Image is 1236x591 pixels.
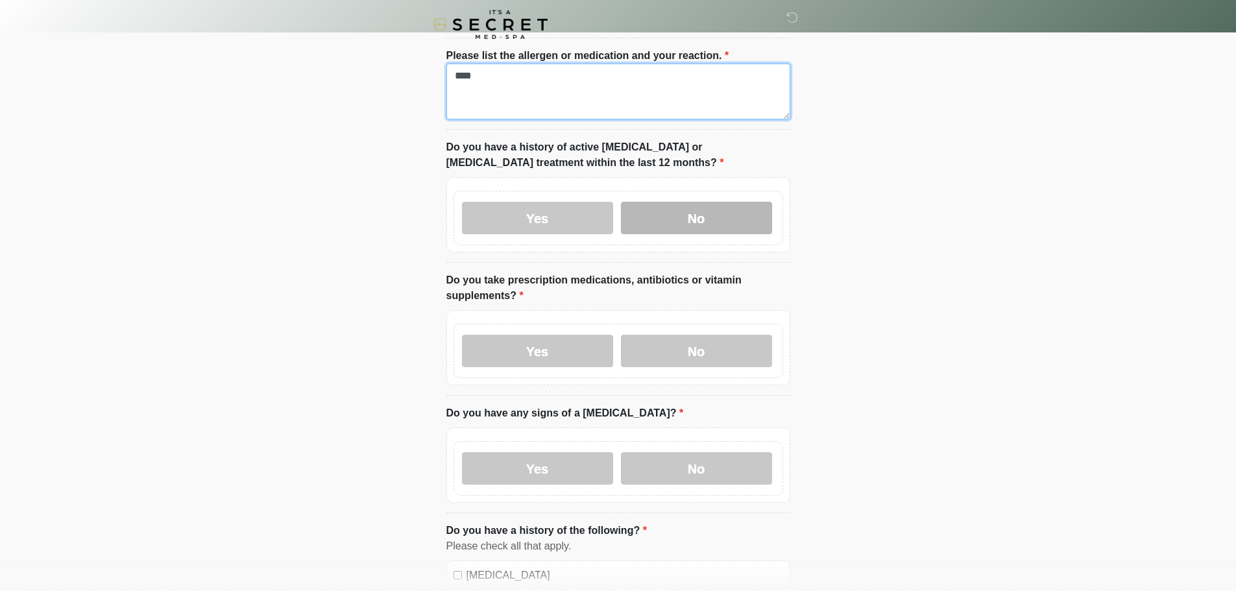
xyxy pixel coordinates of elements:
label: Please list the allergen or medication and your reaction. [446,48,729,64]
label: No [621,202,772,234]
label: Do you have any signs of a [MEDICAL_DATA]? [446,405,684,421]
label: Do you have a history of the following? [446,523,647,538]
label: No [621,335,772,367]
img: It's A Secret Med Spa Logo [433,10,548,39]
label: Yes [462,452,613,485]
label: Do you have a history of active [MEDICAL_DATA] or [MEDICAL_DATA] treatment within the last 12 mon... [446,139,790,171]
label: Yes [462,335,613,367]
div: Please check all that apply. [446,538,790,554]
label: No [621,452,772,485]
input: [MEDICAL_DATA] [454,571,462,579]
label: Do you take prescription medications, antibiotics or vitamin supplements? [446,272,790,304]
label: Yes [462,202,613,234]
label: [MEDICAL_DATA] [467,568,783,583]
